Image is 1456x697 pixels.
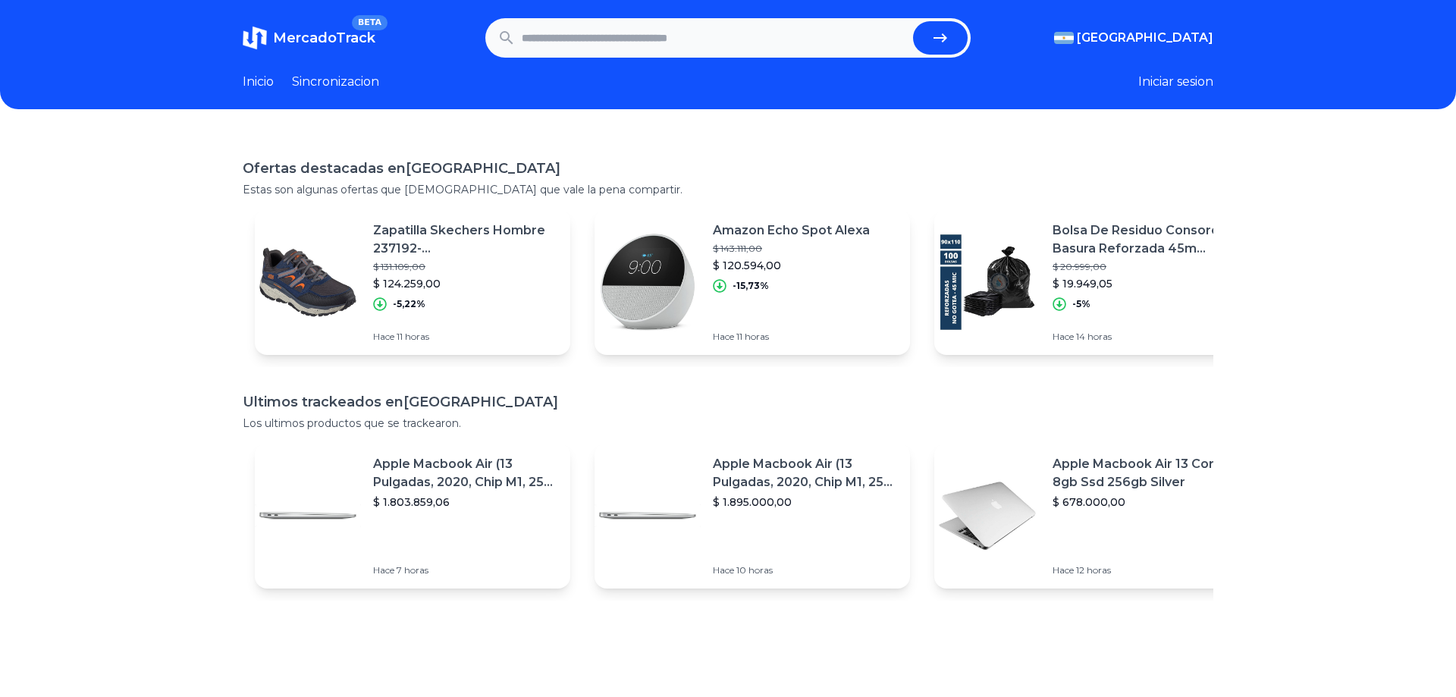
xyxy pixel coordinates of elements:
span: BETA [352,15,388,30]
p: $ 1.803.859,06 [373,494,558,510]
p: $ 678.000,00 [1053,494,1238,510]
h1: Ofertas destacadas en [GEOGRAPHIC_DATA] [243,158,1213,179]
img: Argentina [1054,32,1074,44]
img: Featured image [595,463,701,569]
p: Hace 14 horas [1053,331,1238,343]
a: Featured imageApple Macbook Air (13 Pulgadas, 2020, Chip M1, 256 Gb De Ssd, 8 Gb De Ram) - Plata$... [595,443,910,589]
img: Featured image [255,463,361,569]
a: Sincronizacion [292,73,379,91]
p: Hace 12 horas [1053,564,1238,576]
p: $ 124.259,00 [373,276,558,291]
p: Apple Macbook Air (13 Pulgadas, 2020, Chip M1, 256 Gb De Ssd, 8 Gb De Ram) - Plata [373,455,558,491]
p: Bolsa De Residuo Consorcio Basura Reforzada 45m 90x110 X100 [1053,221,1238,258]
button: Iniciar sesion [1138,73,1213,91]
p: Zapatilla Skechers Hombre 237192-nvor/[PERSON_NAME]/cuo [373,221,558,258]
a: Featured imageBolsa De Residuo Consorcio Basura Reforzada 45m 90x110 X100$ 20.999,00$ 19.949,05-5... [934,209,1250,355]
img: Featured image [934,229,1040,335]
p: $ 19.949,05 [1053,276,1238,291]
p: Hace 11 horas [373,331,558,343]
p: $ 20.999,00 [1053,261,1238,273]
p: Amazon Echo Spot Alexa [713,221,870,240]
p: Apple Macbook Air (13 Pulgadas, 2020, Chip M1, 256 Gb De Ssd, 8 Gb De Ram) - Plata [713,455,898,491]
a: Featured imageApple Macbook Air (13 Pulgadas, 2020, Chip M1, 256 Gb De Ssd, 8 Gb De Ram) - Plata$... [255,443,570,589]
span: [GEOGRAPHIC_DATA] [1077,29,1213,47]
p: $ 131.109,00 [373,261,558,273]
a: Featured imageApple Macbook Air 13 Core I5 8gb Ssd 256gb Silver$ 678.000,00Hace 12 horas [934,443,1250,589]
span: MercadoTrack [273,30,375,46]
h1: Ultimos trackeados en [GEOGRAPHIC_DATA] [243,391,1213,413]
a: Inicio [243,73,274,91]
p: Estas son algunas ofertas que [DEMOGRAPHIC_DATA] que vale la pena compartir. [243,182,1213,197]
p: -5% [1072,298,1090,310]
button: [GEOGRAPHIC_DATA] [1054,29,1213,47]
p: Hace 10 horas [713,564,898,576]
a: Featured imageAmazon Echo Spot Alexa$ 143.111,00$ 120.594,00-15,73%Hace 11 horas [595,209,910,355]
p: -15,73% [733,280,769,292]
img: MercadoTrack [243,26,267,50]
p: -5,22% [393,298,425,310]
img: Featured image [255,229,361,335]
a: MercadoTrackBETA [243,26,375,50]
p: Hace 11 horas [713,331,870,343]
a: Featured imageZapatilla Skechers Hombre 237192-nvor/[PERSON_NAME]/cuo$ 131.109,00$ 124.259,00-5,2... [255,209,570,355]
p: Los ultimos productos que se trackearon. [243,416,1213,431]
p: Apple Macbook Air 13 Core I5 8gb Ssd 256gb Silver [1053,455,1238,491]
p: Hace 7 horas [373,564,558,576]
img: Featured image [595,229,701,335]
p: $ 120.594,00 [713,258,870,273]
p: $ 1.895.000,00 [713,494,898,510]
p: $ 143.111,00 [713,243,870,255]
img: Featured image [934,463,1040,569]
